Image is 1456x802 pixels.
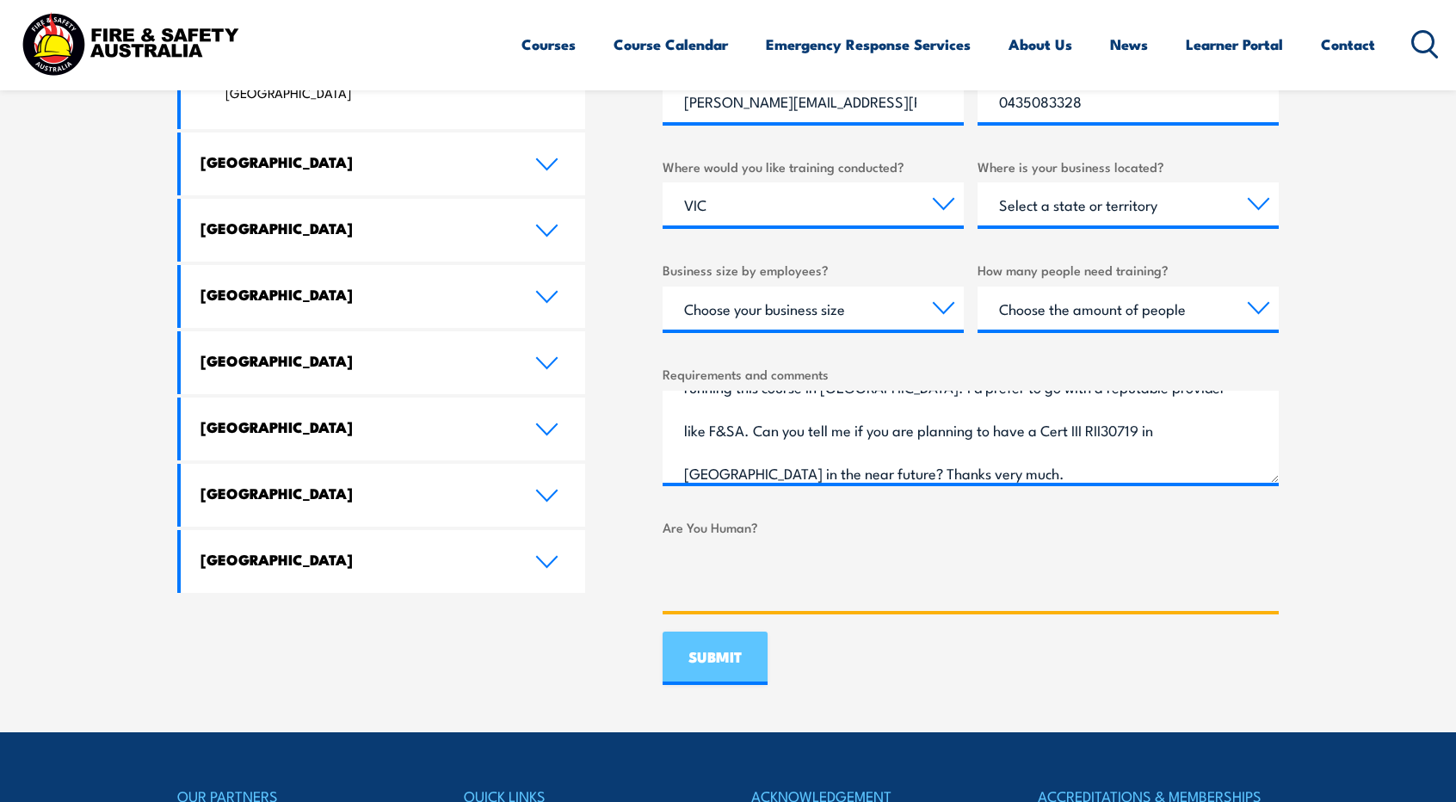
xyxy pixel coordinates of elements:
a: Emergency Response Services [766,22,971,67]
a: Course Calendar [614,22,728,67]
h4: [GEOGRAPHIC_DATA] [201,219,509,238]
h4: [GEOGRAPHIC_DATA] [201,351,509,370]
h4: [GEOGRAPHIC_DATA] [201,285,509,304]
a: [GEOGRAPHIC_DATA] [181,265,585,328]
h4: [GEOGRAPHIC_DATA] [201,484,509,503]
a: Courses [521,22,576,67]
a: About Us [1009,22,1072,67]
a: [GEOGRAPHIC_DATA] [181,199,585,262]
a: [GEOGRAPHIC_DATA] [181,398,585,460]
label: How many people need training? [978,260,1279,280]
a: Contact [1321,22,1375,67]
label: Requirements and comments [663,364,1279,384]
label: Are You Human? [663,517,1279,537]
label: Where would you like training conducted? [663,157,964,176]
a: News [1110,22,1148,67]
h4: [GEOGRAPHIC_DATA] [201,550,509,569]
label: Where is your business located? [978,157,1279,176]
a: [GEOGRAPHIC_DATA] [181,331,585,394]
a: [GEOGRAPHIC_DATA] [181,464,585,527]
iframe: reCAPTCHA [663,544,924,611]
h4: [GEOGRAPHIC_DATA] [201,417,509,436]
a: [GEOGRAPHIC_DATA] [181,530,585,593]
h4: [GEOGRAPHIC_DATA] [201,152,509,171]
input: SUBMIT [663,632,768,685]
a: [GEOGRAPHIC_DATA] [181,133,585,195]
label: Business size by employees? [663,260,964,280]
a: Learner Portal [1186,22,1283,67]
